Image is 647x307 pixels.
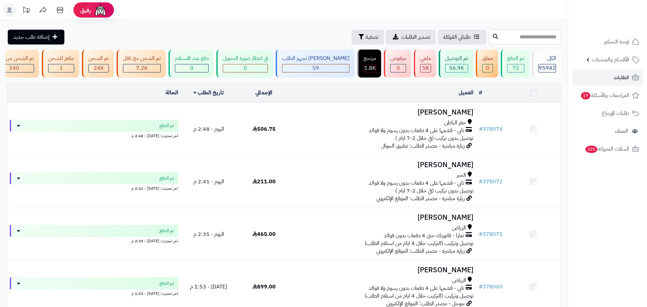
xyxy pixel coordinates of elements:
[123,64,160,72] div: 7222
[479,230,483,238] span: #
[175,55,209,62] div: دفع عند الاستلام
[381,142,465,150] span: زيارة مباشرة - مصدر الطلب: تطبيق الجوال
[592,55,629,64] span: الأقسام والمنتجات
[115,50,167,78] a: تم الشحن مع ناقل 7.2K
[459,89,473,97] a: العميل
[94,3,107,17] img: ai-face.png
[390,55,406,62] div: مرفوض
[252,125,276,133] span: 506.75
[10,132,178,139] div: اخر تحديث: [DATE] - 2:48 م
[223,55,268,62] div: في انتظار صورة التحويل
[364,64,376,72] div: 1830
[604,37,629,47] span: لوحة التحكم
[443,33,471,41] span: طلباتي المُوكلة
[40,50,81,78] a: جاهز للشحن 1
[479,125,503,133] a: #378074
[80,6,91,14] span: رفيق
[572,123,643,139] a: العملاء
[479,178,503,186] a: #378072
[312,64,319,72] span: 59
[585,144,629,154] span: السلات المتروكة
[513,64,519,72] span: 72
[175,64,208,72] div: 0
[295,266,473,274] h3: [PERSON_NAME]
[369,127,464,134] span: تابي - قسّمها على 4 دفعات بدون رسوم ولا فوائد
[356,50,382,78] a: مرتجع 1.8K
[445,64,468,72] div: 56884
[18,3,35,19] a: تحديثات المنصة
[10,184,178,191] div: اخر تحديث: [DATE] - 2:41 م
[499,50,531,78] a: تم الدفع 72
[159,227,174,234] span: تم الدفع
[395,187,473,195] span: توصيل بدون تركيب (في خلال 2-7 ايام )
[165,89,178,97] a: الحالة
[369,284,464,292] span: تابي - قسّمها على 4 دفعات بدون رسوم ولا فوائد
[572,105,643,121] a: طلبات الإرجاع
[479,89,482,97] a: #
[483,64,493,72] div: 0
[580,91,629,100] span: المراجعات والأسئلة
[449,64,464,72] span: 56.9K
[482,55,493,62] div: معلق
[123,55,161,62] div: تم الشحن مع ناقل
[136,64,148,72] span: 7.2K
[364,64,376,72] span: 1.8K
[452,277,466,284] span: الرياض
[479,230,503,238] a: #378071
[386,30,436,44] a: تصدير الطلبات
[193,125,224,133] span: اليوم - 2:48 م
[9,64,19,72] span: 340
[10,237,178,244] div: اخر تحديث: [DATE] - 2:35 م
[507,64,524,72] div: 72
[89,64,109,72] div: 24037
[572,141,643,157] a: السلات المتروكة320
[366,33,378,41] span: تصفية
[538,55,556,62] div: الكل
[421,64,431,72] div: 4992
[602,109,629,118] span: طلبات الإرجاع
[401,33,430,41] span: تصدير الطلبات
[252,230,276,238] span: 465.00
[420,55,431,62] div: ملغي
[351,30,384,44] button: تصفية
[531,50,562,78] a: الكل95942
[581,92,590,99] span: 19
[585,146,597,153] span: 320
[397,64,400,72] span: 0
[395,134,473,142] span: توصيل بدون تركيب (في خلال 2-7 ايام )
[252,283,276,291] span: 899.00
[479,125,483,133] span: #
[572,34,643,50] a: لوحة التحكم
[223,64,268,72] div: 0
[167,50,215,78] a: دفع عند الاستلام 0
[159,175,174,182] span: تم الدفع
[48,55,74,62] div: جاهز للشحن
[457,172,466,179] span: الخبر
[190,283,227,291] span: [DATE] - 1:53 م
[486,64,489,72] span: 0
[94,64,104,72] span: 24K
[422,64,429,72] span: 5K
[295,161,473,169] h3: [PERSON_NAME]
[282,64,349,72] div: 59
[274,50,356,78] a: [PERSON_NAME] تجهيز الطلب 59
[445,55,468,62] div: تم التوصيل
[376,247,465,255] span: زيارة مباشرة - مصدر الطلب: الموقع الإلكتروني
[244,64,247,72] span: 0
[255,89,272,97] a: الإجمالي
[215,50,274,78] a: في انتظار صورة التحويل 0
[376,194,465,203] span: زيارة مباشرة - مصدر الطلب: الموقع الإلكتروني
[10,289,178,297] div: اخر تحديث: [DATE] - 1:53 م
[614,73,629,82] span: الطلبات
[382,50,412,78] a: مرفوض 0
[159,280,174,287] span: تم الدفع
[88,55,109,62] div: تم الشحن
[507,55,524,62] div: تم الدفع
[412,50,437,78] a: ملغي 5K
[391,64,406,72] div: 0
[295,214,473,221] h3: [PERSON_NAME]
[193,230,224,238] span: اليوم - 2:35 م
[437,50,474,78] a: تم التوصيل 56.9K
[444,119,466,127] span: حفر الباطن
[539,64,556,72] span: 95942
